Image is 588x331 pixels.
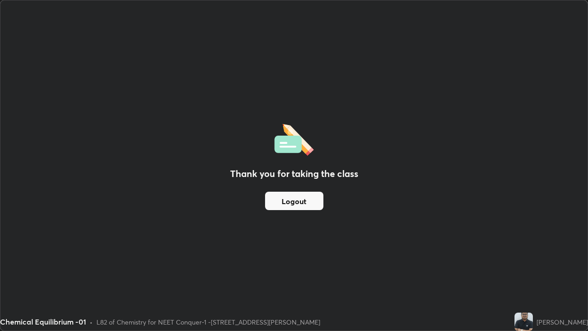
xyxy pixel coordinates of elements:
h2: Thank you for taking the class [230,167,358,181]
div: • [90,317,93,327]
img: bdb716e09a8a4bd9a9a097e408a34c89.jpg [514,313,533,331]
img: offlineFeedback.1438e8b3.svg [274,121,314,156]
div: L82 of Chemistry for NEET Conquer-1 -[STREET_ADDRESS][PERSON_NAME] [96,317,320,327]
button: Logout [265,192,323,210]
div: [PERSON_NAME] [537,317,588,327]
